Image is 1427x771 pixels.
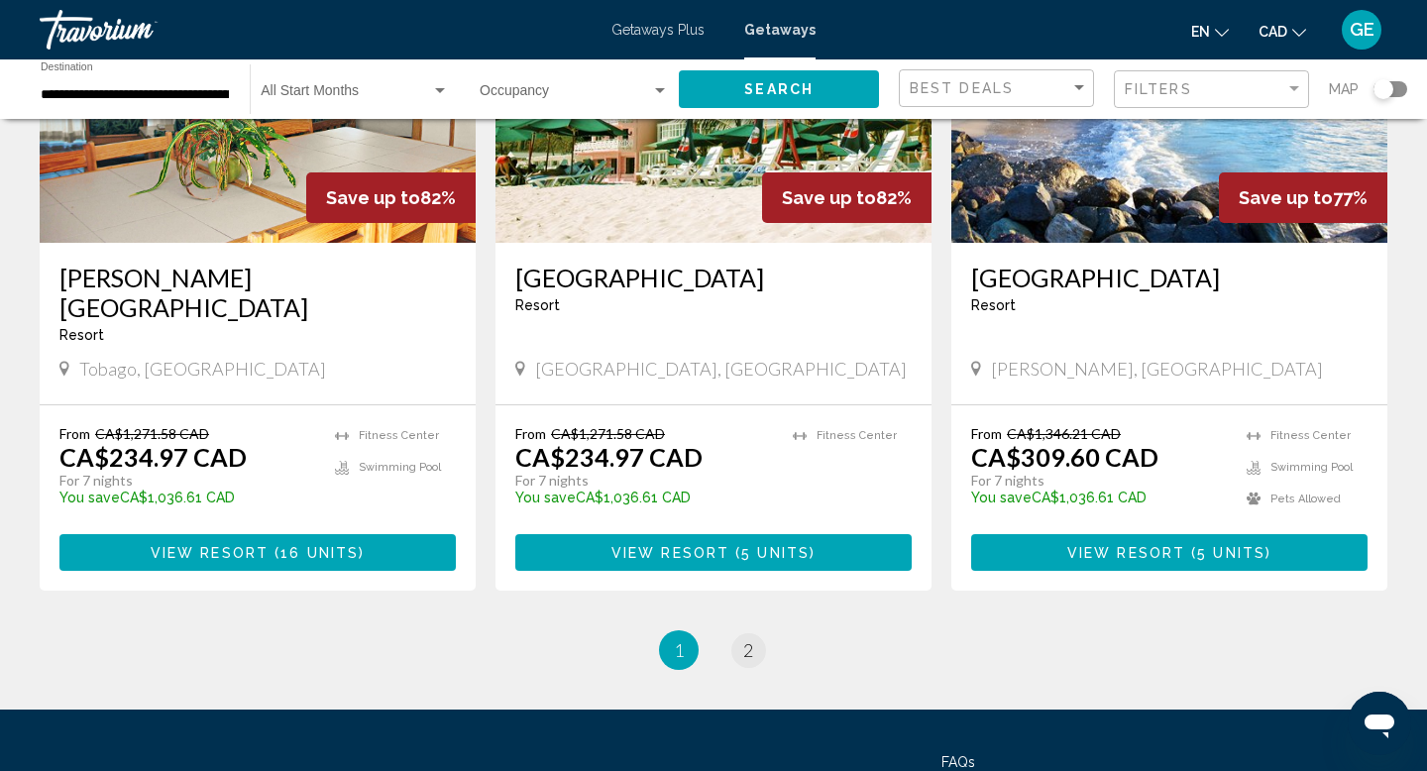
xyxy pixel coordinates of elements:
span: Swimming Pool [1270,461,1353,474]
button: Filter [1114,69,1309,110]
p: CA$234.97 CAD [59,442,247,472]
p: For 7 nights [515,472,773,490]
a: [GEOGRAPHIC_DATA] [515,263,912,292]
span: ( ) [729,545,816,561]
button: View Resort(5 units) [515,534,912,571]
button: Change language [1191,17,1229,46]
a: [PERSON_NAME][GEOGRAPHIC_DATA] [59,263,456,322]
span: View Resort [1067,545,1185,561]
span: View Resort [151,545,269,561]
a: FAQs [941,754,975,770]
span: From [59,425,90,442]
span: Save up to [782,187,876,208]
a: [GEOGRAPHIC_DATA] [971,263,1368,292]
span: 16 units [280,545,359,561]
span: CA$1,271.58 CAD [551,425,665,442]
span: Tobago, [GEOGRAPHIC_DATA] [79,358,326,380]
button: View Resort(5 units) [971,534,1368,571]
span: CAD [1259,24,1287,40]
a: Travorium [40,10,592,50]
iframe: Button to launch messaging window [1348,692,1411,755]
span: Save up to [326,187,420,208]
div: 82% [306,172,476,223]
span: From [515,425,546,442]
span: Resort [59,327,104,343]
span: Fitness Center [359,429,439,442]
span: Best Deals [910,80,1014,96]
button: Change currency [1259,17,1306,46]
span: [PERSON_NAME], [GEOGRAPHIC_DATA] [991,358,1323,380]
span: Search [744,82,814,98]
button: User Menu [1336,9,1387,51]
span: GE [1350,20,1374,40]
span: Resort [971,297,1016,313]
span: [GEOGRAPHIC_DATA], [GEOGRAPHIC_DATA] [535,358,907,380]
span: Resort [515,297,560,313]
mat-select: Sort by [910,80,1088,97]
span: You save [515,490,576,505]
p: CA$309.60 CAD [971,442,1158,472]
a: Getaways [744,22,816,38]
span: 5 units [1197,545,1265,561]
p: CA$1,036.61 CAD [59,490,315,505]
p: CA$234.97 CAD [515,442,703,472]
div: 77% [1219,172,1387,223]
span: CA$1,271.58 CAD [95,425,209,442]
span: Filters [1125,81,1192,97]
span: 5 units [741,545,810,561]
span: Swimming Pool [359,461,441,474]
span: Fitness Center [817,429,897,442]
span: Fitness Center [1270,429,1351,442]
span: ( ) [1185,545,1271,561]
ul: Pagination [40,630,1387,670]
p: CA$1,036.61 CAD [971,490,1227,505]
span: You save [971,490,1032,505]
span: Map [1329,75,1359,103]
button: Search [679,70,879,107]
span: CA$1,346.21 CAD [1007,425,1121,442]
button: View Resort(16 units) [59,534,456,571]
span: From [971,425,1002,442]
p: CA$1,036.61 CAD [515,490,773,505]
p: For 7 nights [971,472,1227,490]
a: Getaways Plus [611,22,705,38]
span: Save up to [1239,187,1333,208]
p: For 7 nights [59,472,315,490]
span: 2 [743,639,753,661]
span: View Resort [611,545,729,561]
span: en [1191,24,1210,40]
span: 1 [674,639,684,661]
span: ( ) [269,545,365,561]
span: Pets Allowed [1270,493,1341,505]
span: You save [59,490,120,505]
div: 82% [762,172,932,223]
